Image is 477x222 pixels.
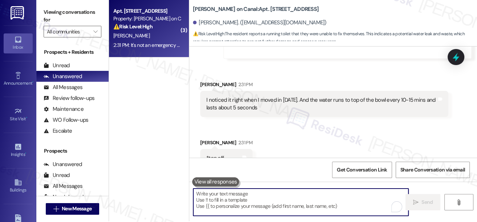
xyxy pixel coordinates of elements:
[44,193,86,201] div: New Inbounds
[4,141,33,160] a: Insights •
[47,26,90,37] input: All communities
[44,161,82,168] div: Unanswered
[113,32,150,39] span: [PERSON_NAME]
[32,80,33,85] span: •
[337,166,387,174] span: Get Conversation Link
[413,199,419,205] i: 
[44,127,72,135] div: Escalate
[44,94,94,102] div: Review follow-ups
[44,171,70,179] div: Unread
[44,73,82,80] div: Unanswered
[237,139,252,146] div: 2:31 PM
[44,116,88,124] div: WO Follow-ups
[44,7,101,26] label: Viewing conversations for
[193,31,224,37] strong: ⚠️ Risk Level: High
[113,42,242,48] div: 2:31 PM: It's not an emergency but definitely a waste of water
[193,5,319,13] b: [PERSON_NAME] on Canal: Apt. [STREET_ADDRESS]
[44,62,70,69] div: Unread
[405,194,441,210] button: Send
[200,139,252,149] div: [PERSON_NAME]
[113,23,153,30] strong: ⚠️ Risk Level: High
[206,96,437,112] div: I noticed it right when I moved in [DATE]. And the water runs to top of the bowl every 10-15 mins...
[113,15,181,23] div: Property: [PERSON_NAME] on Canal
[11,6,25,20] img: ResiDesk Logo
[53,206,59,212] i: 
[25,151,26,156] span: •
[36,48,109,56] div: Prospects + Residents
[4,33,33,53] a: Inbox
[193,19,327,27] div: [PERSON_NAME]. ([EMAIL_ADDRESS][DOMAIN_NAME])
[400,166,465,174] span: Share Conversation via email
[200,81,448,91] div: [PERSON_NAME]
[193,189,408,216] textarea: To enrich screen reader interactions, please activate Accessibility in Grammarly extension settings
[4,105,33,125] a: Site Visit •
[421,198,433,206] span: Send
[93,29,97,35] i: 
[193,30,477,46] span: : The resident reports a running toilet that they were unable to fix themselves. This indicates a...
[456,199,461,205] i: 
[44,84,82,91] div: All Messages
[237,81,252,88] div: 2:31 PM
[113,7,181,15] div: Apt. [STREET_ADDRESS]
[332,162,392,178] button: Get Conversation Link
[36,147,109,155] div: Prospects
[44,182,82,190] div: All Messages
[4,176,33,196] a: Buildings
[26,115,27,120] span: •
[206,154,224,162] div: *top off
[396,162,470,178] button: Share Conversation via email
[62,205,92,213] span: New Message
[46,203,100,215] button: New Message
[44,105,84,113] div: Maintenance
